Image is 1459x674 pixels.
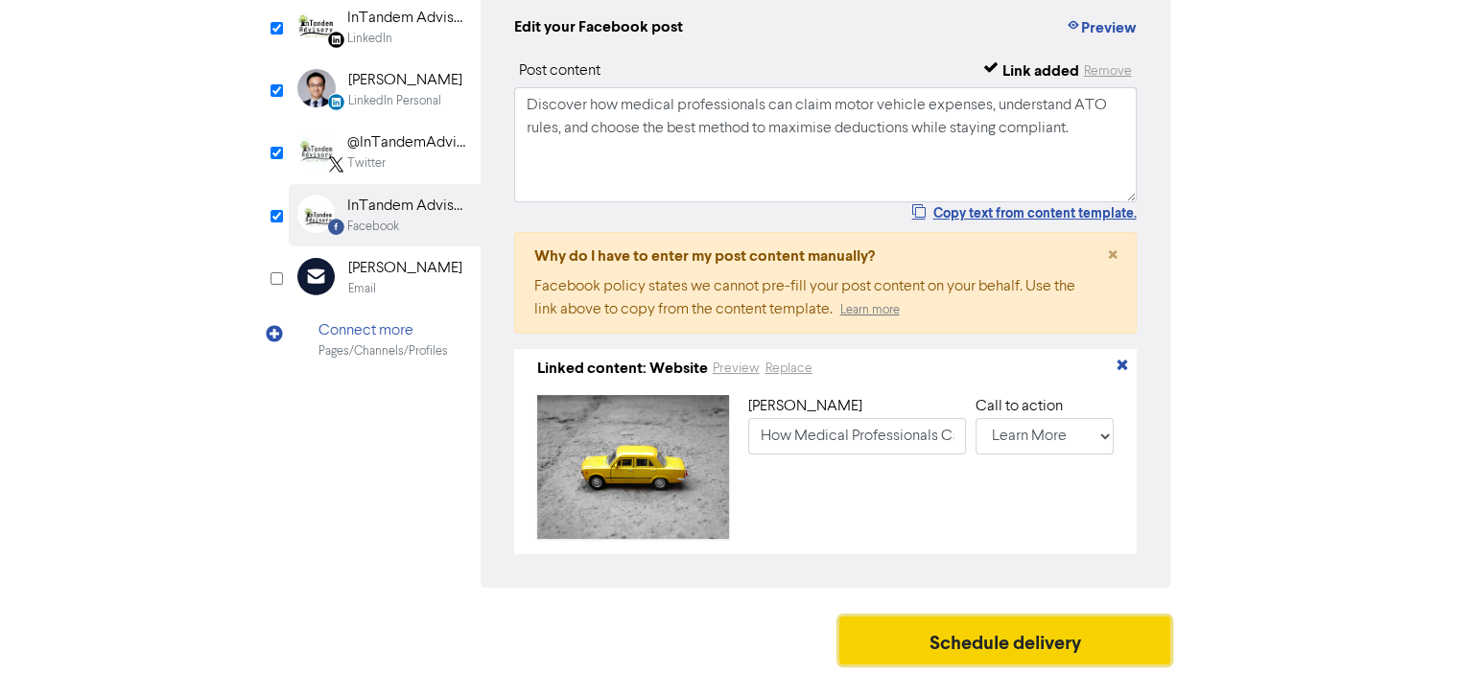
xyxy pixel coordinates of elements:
div: Twitter [347,154,386,173]
iframe: Chat Widget [1363,582,1459,674]
textarea: Discover how medical professionals can claim motor vehicle expenses, understand ATO rules, and ch... [514,87,1138,202]
img: Linkedin [297,7,335,45]
div: Linked content: Website [537,357,708,380]
button: Replace [765,358,813,380]
img: Facebook [297,195,335,233]
button: Remove [1082,59,1132,82]
div: @InTandemAdviso1 [347,131,470,154]
div: Facebook [347,218,399,236]
div: Call to action [976,395,1115,418]
a: Learn more [840,304,900,316]
div: Pages/Channels/Profiles [318,342,448,360]
div: [PERSON_NAME] [748,395,966,418]
div: Edit your Facebook post [514,15,683,40]
div: Connect morePages/Channels/Profiles [289,309,481,371]
div: InTandem Advisory [347,7,470,30]
img: gustavo-S-W9vDL5whU-unsplash-scaled.jpg [537,395,729,539]
button: Preview [1064,15,1137,40]
div: LinkedIn Personal [348,92,441,110]
img: LinkedinPersonal [297,69,336,107]
div: Why do I have to enter my post content manually? [534,244,1075,267]
img: Twitter [297,131,335,170]
button: Preview [712,358,761,380]
div: Link added [1001,59,1078,82]
div: Facebook InTandem AdvisoryFacebook [289,184,481,246]
div: Email [348,280,376,298]
div: Connect more [318,319,448,342]
div: Post content [519,59,600,82]
div: [PERSON_NAME]Email [289,246,481,309]
div: Facebook policy states we cannot pre-fill your post content on your behalf. Use the link above to... [534,275,1075,321]
div: LinkedinPersonal [PERSON_NAME]LinkedIn Personal [289,58,481,121]
div: Twitter@InTandemAdviso1Twitter [289,121,481,183]
button: Copy text from content template. [910,202,1137,224]
div: [PERSON_NAME] [348,69,462,92]
div: [PERSON_NAME] [348,257,462,280]
div: LinkedIn [347,30,392,48]
div: InTandem Advisory [347,195,470,218]
button: Schedule delivery [839,616,1171,664]
a: Preview [712,360,761,376]
button: Close [1088,233,1136,279]
span: × [1107,242,1117,270]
